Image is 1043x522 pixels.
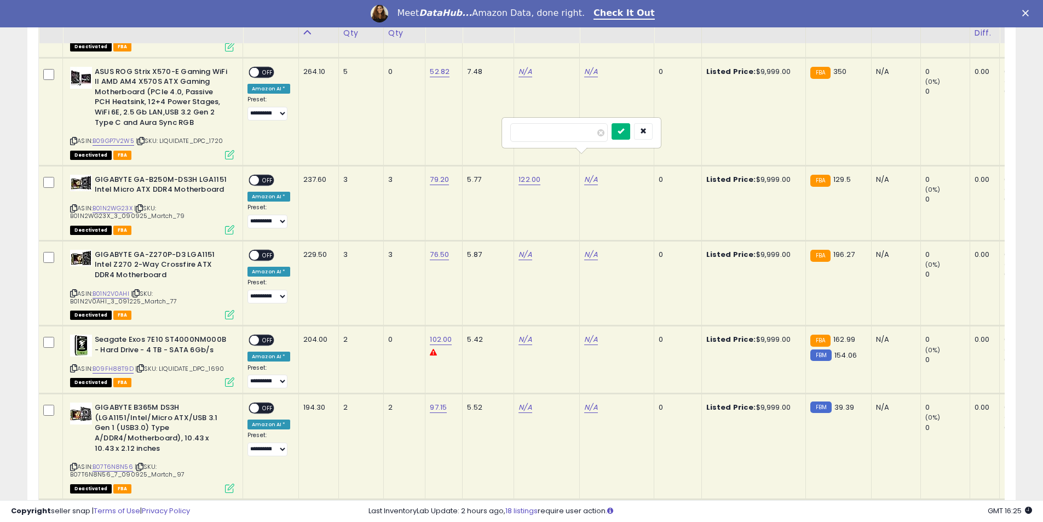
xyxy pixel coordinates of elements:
div: Amazon AI * [247,84,290,94]
b: GIGABYTE B365M DS3H (LGA1151/Intel/Micro ATX/USB 3.1 Gen 1 (USB3.0) Type A/DDR4/Motherboard), 10.... [95,403,228,456]
span: | SKU: LIQUIDATE_DPC_1720 [136,136,223,145]
div: 0.00 [975,403,992,412]
a: N/A [518,334,532,345]
a: 122.00 [518,174,540,185]
a: Terms of Use [94,506,140,516]
img: Profile image for Georgie [371,5,388,22]
div: ASIN: [70,250,234,319]
span: | SKU: B07T6N8N56_7_090925_Martch_97 [70,462,185,479]
b: Listed Price: [706,66,756,77]
div: 0.00 [975,250,992,260]
div: 0 [388,335,417,345]
div: 2 [388,403,417,412]
small: (0%) [1004,260,1019,269]
span: 39.39 [834,402,854,412]
div: ASIN: [70,67,234,158]
span: FBA [113,378,132,387]
div: 2 [343,403,375,412]
div: 0 [925,403,970,412]
b: Listed Price: [706,249,756,260]
span: 129.5 [833,174,851,185]
b: Seagate Exos 7E10 ST4000NM000B - Hard Drive - 4 TB - SATA 6Gb/s [95,335,228,358]
div: 0 [659,67,693,77]
span: All listings that are unavailable for purchase on Amazon for any reason other than out-of-stock [70,151,112,160]
div: Amazon AI * [247,267,290,277]
small: (0%) [925,413,941,422]
small: (0%) [925,185,941,194]
div: 0.00 [975,335,992,345]
div: Preset: [247,364,290,389]
div: Amazon AI * [247,352,290,362]
a: 79.20 [430,174,449,185]
a: 18 listings [505,506,538,516]
div: Meet Amazon Data, done right. [397,8,585,19]
div: 5.87 [467,250,505,260]
div: 7.48 [467,67,505,77]
small: (0%) [1004,185,1019,194]
div: 264.10 [303,67,330,77]
div: Amazon AI * [247,420,290,429]
a: 76.50 [430,249,449,260]
div: ASIN: [70,335,234,386]
span: OFF [259,404,276,413]
div: 3 [343,250,375,260]
b: GIGABYTE GA-Z270P-D3 LGA1151 Intel Z270 2-Way Crossfire ATX DDR4 Motherboard [95,250,228,283]
div: $9,999.00 [706,175,797,185]
div: 0 [925,67,970,77]
img: 41Q6XTWuZ8L._SL40_.jpg [70,335,92,357]
span: OFF [259,250,276,260]
div: 0 [925,175,970,185]
div: 3 [388,175,417,185]
b: GIGABYTE GA-B250M-DS3H LGA1151 Intel Micro ATX DDR4 Motherboard [95,175,228,198]
span: OFF [259,336,276,345]
div: 0 [659,403,693,412]
div: Amazon AI * [247,192,290,202]
div: N/A [876,175,912,185]
a: B09FH88T9D [93,364,134,374]
div: 0 [659,175,693,185]
small: (0%) [1004,346,1019,354]
span: | SKU: LIQUIDATE_DPC_1690 [135,364,224,373]
img: 51tJx9DsZAL._SL40_.jpg [70,250,92,266]
span: FBA [113,484,132,494]
a: 97.15 [430,402,447,413]
small: FBA [810,175,831,187]
div: Preset: [247,96,290,121]
div: N/A [876,403,912,412]
div: 0 [925,194,970,204]
small: (0%) [925,260,941,269]
div: 5 [343,67,375,77]
small: (0%) [1004,413,1019,422]
div: $9,999.00 [706,250,797,260]
span: All listings that are unavailable for purchase on Amazon for any reason other than out-of-stock [70,378,112,387]
b: Listed Price: [706,402,756,412]
a: B09GP7V2W5 [93,136,134,146]
div: Preset: [247,279,290,303]
a: N/A [584,334,597,345]
div: 0 [659,250,693,260]
div: 237.60 [303,175,330,185]
small: FBA [810,67,831,79]
span: All listings that are unavailable for purchase on Amazon for any reason other than out-of-stock [70,226,112,235]
small: (0%) [925,77,941,86]
small: FBM [810,349,832,361]
b: Listed Price: [706,174,756,185]
span: 350 [833,66,846,77]
span: FBA [113,226,132,235]
span: 2025-10-14 16:25 GMT [988,506,1032,516]
span: OFF [259,67,276,77]
div: $9,999.00 [706,403,797,412]
div: 0 [388,67,417,77]
a: N/A [584,66,597,77]
div: 0 [659,335,693,345]
div: 0 [925,87,970,96]
div: Preset: [247,204,290,228]
span: FBA [113,151,132,160]
strong: Copyright [11,506,51,516]
span: 162.99 [833,334,855,345]
div: 3 [388,250,417,260]
b: Listed Price: [706,334,756,345]
div: Close [1022,10,1033,16]
div: N/A [876,250,912,260]
small: (0%) [925,346,941,354]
